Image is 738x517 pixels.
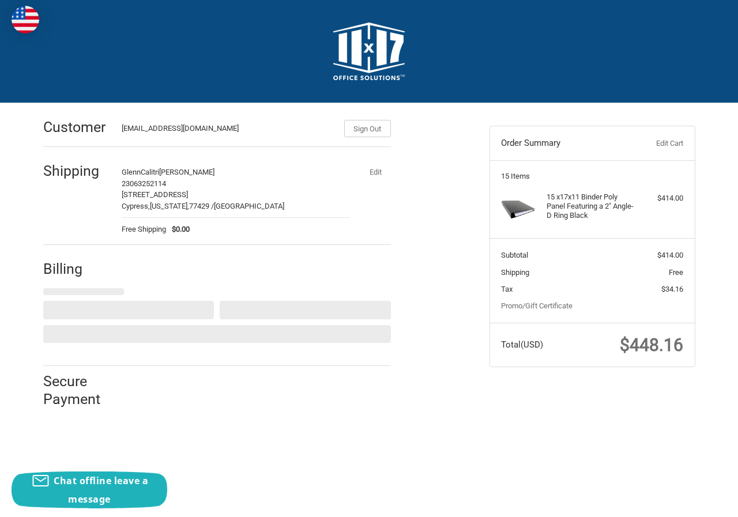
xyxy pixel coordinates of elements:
a: Promo/Gift Certificate [501,301,573,310]
h3: 15 Items [501,172,683,181]
h2: Secure Payment [43,372,121,409]
span: 77429 / [189,202,214,210]
span: [PERSON_NAME] [159,168,214,176]
div: [EMAIL_ADDRESS][DOMAIN_NAME] [122,123,333,137]
span: $448.16 [620,335,683,355]
h4: 15 x 17x11 Binder Poly Panel Featuring a 2" Angle-D Ring Black [547,193,635,221]
span: $34.16 [661,285,683,293]
span: GlennCalitri [122,168,159,176]
span: Subtotal [501,251,528,259]
span: Free [669,268,683,277]
a: Edit Cart [626,138,683,149]
span: Chat offline leave a message [54,474,148,505]
span: $414.00 [657,251,683,259]
img: 11x17.com [333,22,405,80]
button: Sign Out [344,120,391,137]
span: Shipping [501,268,529,277]
span: Cypress, [122,202,150,210]
span: $0.00 [166,224,190,235]
span: Total (USD) [501,339,543,350]
img: duty and tax information for United States [12,6,39,33]
h2: Billing [43,260,111,278]
span: Tax [501,285,513,293]
span: [US_STATE], [150,202,189,210]
span: [STREET_ADDRESS] [122,190,188,199]
div: $414.00 [638,193,683,204]
span: 23063252114 [122,179,166,188]
span: [GEOGRAPHIC_DATA] [214,202,284,210]
h2: Customer [43,118,111,136]
span: Free Shipping [122,224,166,235]
h2: Shipping [43,162,111,180]
button: Edit [361,164,391,180]
h3: Order Summary [501,138,626,149]
button: Chat offline leave a message [12,471,167,508]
